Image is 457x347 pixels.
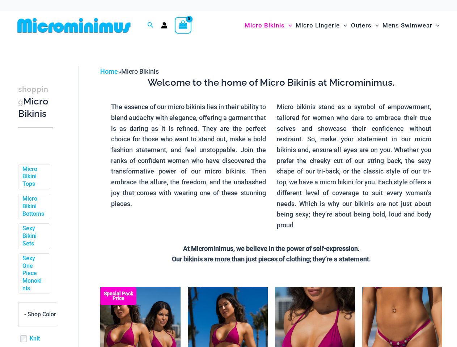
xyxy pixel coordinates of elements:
[161,22,168,29] a: Account icon link
[147,21,154,30] a: Search icon link
[30,335,40,343] a: Knit
[24,311,56,318] span: - Shop Color
[22,255,45,292] a: Sexy One Piece Monokinis
[111,102,266,209] p: The essence of our micro bikinis lies in their ability to blend audacity with elegance, offering ...
[18,83,53,120] h3: Micro Bikinis
[22,195,45,218] a: Micro Bikini Bottoms
[100,68,118,75] a: Home
[175,17,191,34] a: View Shopping Cart, empty
[277,102,431,230] p: Micro bikinis stand as a symbol of empowerment, tailored for women who dare to embrace their true...
[106,77,437,89] h3: Welcome to the home of Micro Bikinis at Microminimus.
[18,303,69,326] span: - Shop Color
[351,16,372,35] span: Outers
[14,17,134,34] img: MM SHOP LOGO FLAT
[349,14,381,37] a: OutersMenu ToggleMenu Toggle
[432,16,440,35] span: Menu Toggle
[121,68,159,75] span: Micro Bikinis
[382,16,432,35] span: Mens Swimwear
[245,16,285,35] span: Micro Bikinis
[183,245,360,252] strong: At Microminimus, we believe in the power of self-expression.
[22,166,45,188] a: Micro Bikini Tops
[18,303,68,326] span: - Shop Color
[340,16,347,35] span: Menu Toggle
[172,255,371,263] strong: Our bikinis are more than just pieces of clothing; they’re a statement.
[285,16,292,35] span: Menu Toggle
[243,14,294,37] a: Micro BikinisMenu ToggleMenu Toggle
[18,85,48,106] span: shopping
[100,68,159,75] span: »
[100,291,136,301] b: Special Pack Price
[381,14,441,37] a: Mens SwimwearMenu ToggleMenu Toggle
[296,16,340,35] span: Micro Lingerie
[242,13,443,38] nav: Site Navigation
[22,225,45,247] a: Sexy Bikini Sets
[372,16,379,35] span: Menu Toggle
[294,14,349,37] a: Micro LingerieMenu ToggleMenu Toggle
